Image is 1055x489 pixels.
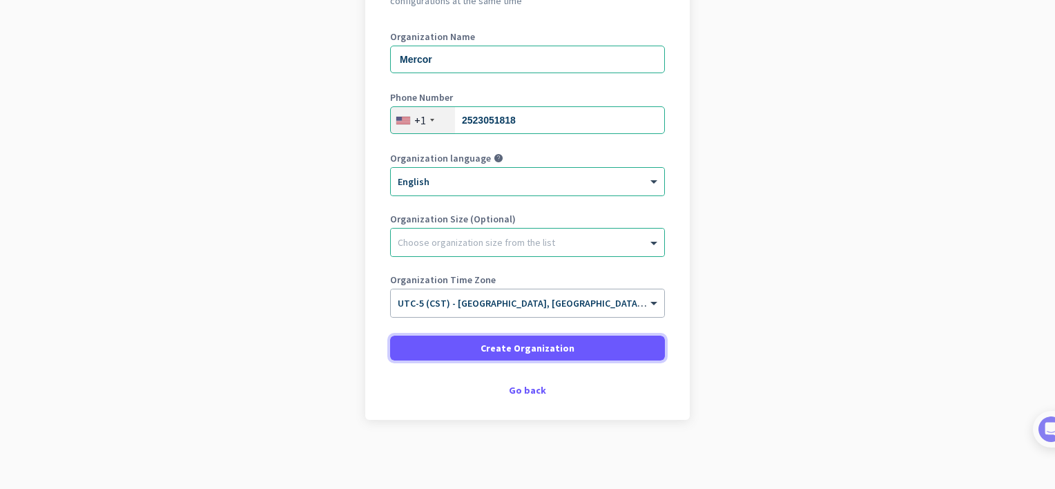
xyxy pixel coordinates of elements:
div: Go back [390,385,665,395]
label: Phone Number [390,93,665,102]
div: +1 [414,113,426,127]
label: Organization language [390,153,491,163]
label: Organization Size (Optional) [390,214,665,224]
label: Organization Time Zone [390,275,665,285]
label: Organization Name [390,32,665,41]
button: Create Organization [390,336,665,361]
input: 201-555-0123 [390,106,665,134]
input: What is the name of your organization? [390,46,665,73]
span: Create Organization [481,341,574,355]
i: help [494,153,503,163]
